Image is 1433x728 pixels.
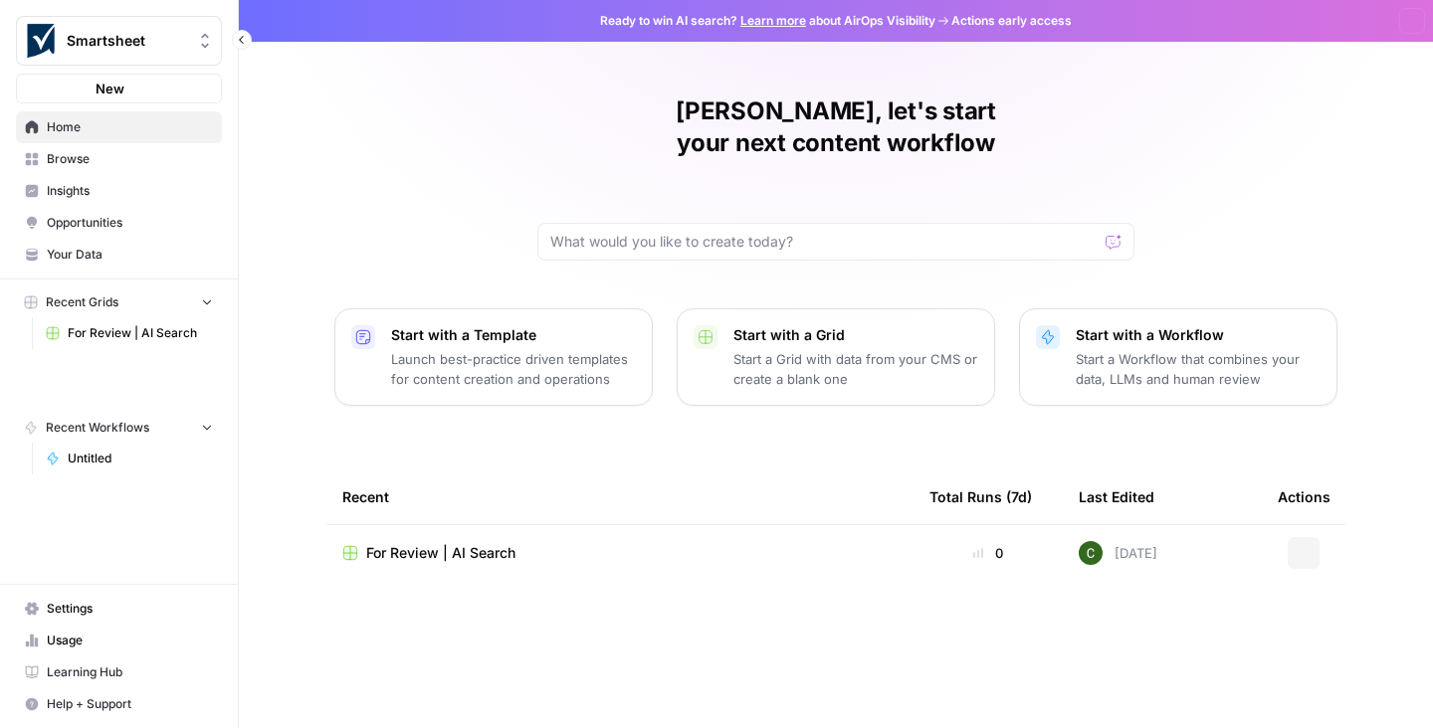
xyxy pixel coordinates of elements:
[47,695,213,713] span: Help + Support
[16,111,222,143] a: Home
[16,625,222,656] a: Usage
[537,95,1134,159] h1: [PERSON_NAME], let's start your next content workflow
[391,325,636,345] p: Start with a Template
[391,349,636,389] p: Launch best-practice driven templates for content creation and operations
[46,419,149,437] span: Recent Workflows
[47,182,213,200] span: Insights
[677,308,995,406] button: Start with a GridStart a Grid with data from your CMS or create a blank one
[16,143,222,175] a: Browse
[47,663,213,681] span: Learning Hub
[16,207,222,239] a: Opportunities
[67,31,187,51] span: Smartsheet
[16,593,222,625] a: Settings
[47,632,213,649] span: Usage
[16,287,222,317] button: Recent Grids
[47,118,213,136] span: Home
[16,74,222,103] button: New
[1079,541,1157,565] div: [DATE]
[1076,349,1321,389] p: Start a Workflow that combines your data, LLMs and human review
[16,688,222,720] button: Help + Support
[16,413,222,443] button: Recent Workflows
[366,543,515,563] span: For Review | AI Search
[68,450,213,467] span: Untitled
[342,543,898,563] a: For Review | AI Search
[47,246,213,264] span: Your Data
[16,175,222,207] a: Insights
[1278,469,1331,524] div: Actions
[47,600,213,618] span: Settings
[951,12,1072,30] span: Actions early access
[47,150,213,168] span: Browse
[733,349,978,389] p: Start a Grid with data from your CMS or create a blank one
[1019,308,1337,406] button: Start with a WorkflowStart a Workflow that combines your data, LLMs and human review
[23,23,59,59] img: Smartsheet Logo
[550,232,1098,252] input: What would you like to create today?
[68,324,213,342] span: For Review | AI Search
[96,79,124,98] span: New
[740,13,806,28] a: Learn more
[37,443,222,474] a: Untitled
[1079,541,1103,565] img: 14qrvic887bnlg6dzgoj39zarp80
[46,293,118,311] span: Recent Grids
[16,239,222,271] a: Your Data
[929,469,1032,524] div: Total Runs (7d)
[342,469,898,524] div: Recent
[929,543,1047,563] div: 0
[47,214,213,232] span: Opportunities
[733,325,978,345] p: Start with a Grid
[600,12,935,30] span: Ready to win AI search? about AirOps Visibility
[16,16,222,66] button: Workspace: Smartsheet
[37,317,222,349] a: For Review | AI Search
[1076,325,1321,345] p: Start with a Workflow
[16,656,222,688] a: Learning Hub
[1079,469,1154,524] div: Last Edited
[334,308,653,406] button: Start with a TemplateLaunch best-practice driven templates for content creation and operations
